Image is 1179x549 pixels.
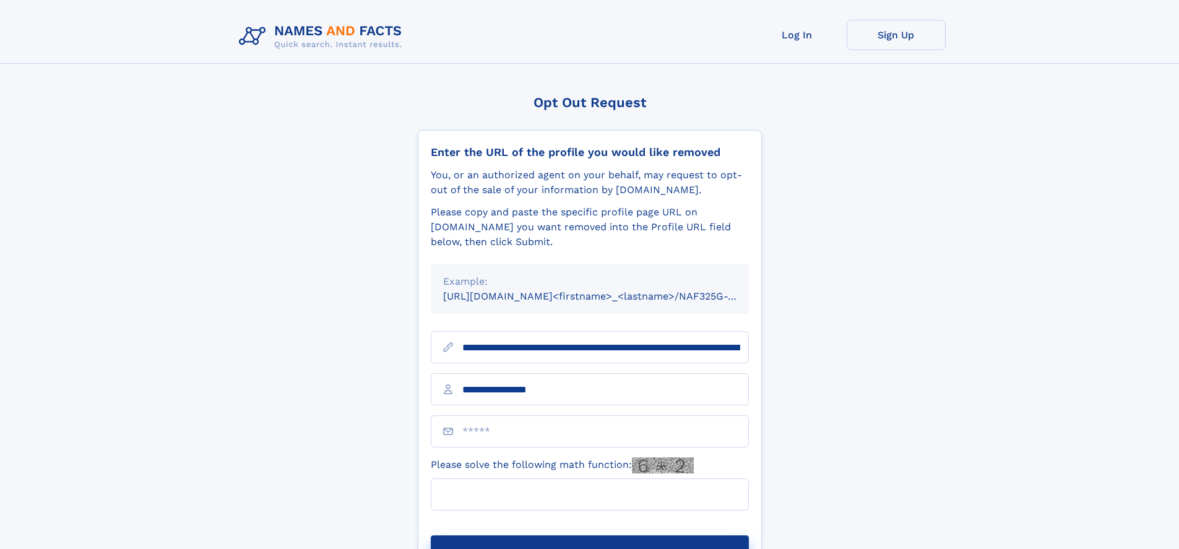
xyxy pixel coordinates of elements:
label: Please solve the following math function: [431,457,694,473]
div: Enter the URL of the profile you would like removed [431,145,749,159]
small: [URL][DOMAIN_NAME]<firstname>_<lastname>/NAF325G-xxxxxxxx [443,290,772,302]
div: Please copy and paste the specific profile page URL on [DOMAIN_NAME] you want removed into the Pr... [431,205,749,249]
a: Sign Up [847,20,946,50]
a: Log In [748,20,847,50]
div: Example: [443,274,736,289]
div: You, or an authorized agent on your behalf, may request to opt-out of the sale of your informatio... [431,168,749,197]
div: Opt Out Request [418,95,762,110]
img: Logo Names and Facts [234,20,412,53]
